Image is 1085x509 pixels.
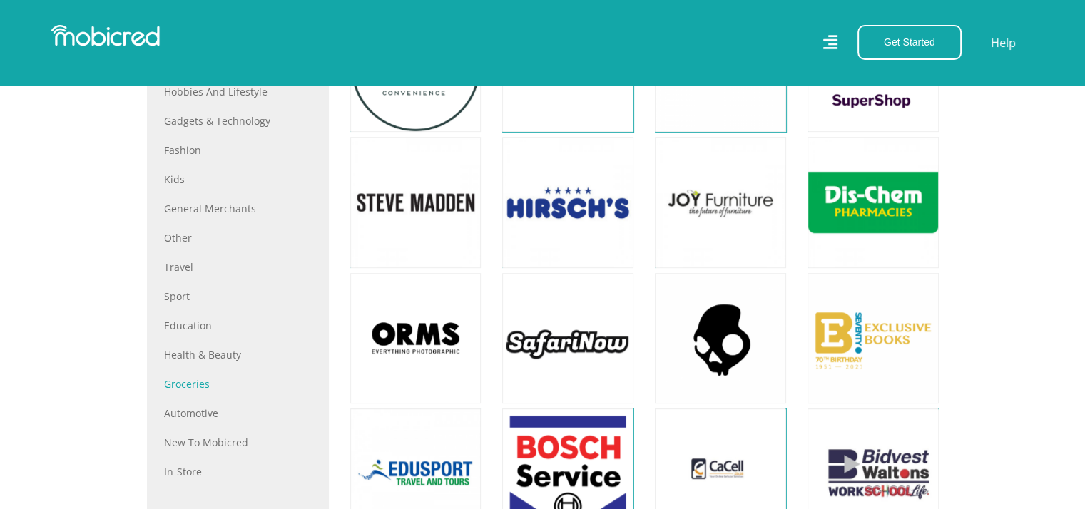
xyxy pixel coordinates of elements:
[164,143,312,158] a: Fashion
[164,201,312,216] a: General Merchants
[164,113,312,128] a: Gadgets & Technology
[164,376,312,391] a: Groceries
[164,172,312,187] a: Kids
[164,435,312,450] a: New to Mobicred
[164,318,312,333] a: Education
[164,84,312,99] a: Hobbies and Lifestyle
[990,34,1017,52] a: Help
[164,347,312,362] a: Health & Beauty
[857,25,962,60] button: Get Started
[164,289,312,304] a: Sport
[164,464,312,479] a: In-store
[164,230,312,245] a: Other
[164,259,312,274] a: Travel
[51,25,160,46] img: Mobicred
[164,406,312,421] a: Automotive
